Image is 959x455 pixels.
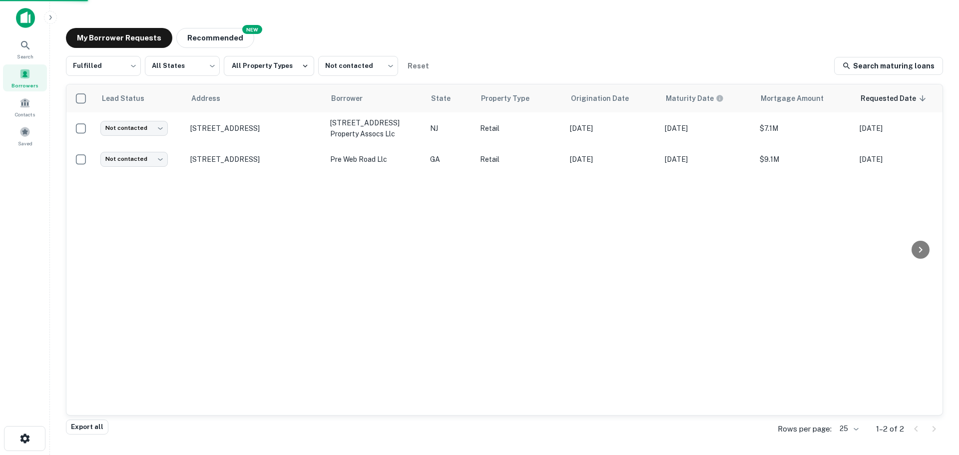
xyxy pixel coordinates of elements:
p: Retail [480,123,560,134]
th: Requested Date [855,84,950,112]
p: Retail [480,154,560,165]
a: Saved [3,122,47,149]
p: GA [430,154,470,165]
th: Origination Date [565,84,660,112]
iframe: Chat Widget [909,375,959,423]
p: [DATE] [570,154,655,165]
button: My Borrower Requests [66,28,172,48]
span: Address [191,92,233,104]
span: Origination Date [571,92,642,104]
div: Maturity dates displayed may be estimated. Please contact the lender for the most accurate maturi... [666,93,724,104]
th: Borrower [325,84,425,112]
div: 25 [836,422,860,436]
button: Recommended [176,28,254,48]
span: Maturity dates displayed may be estimated. Please contact the lender for the most accurate maturi... [666,93,737,104]
span: Mortgage Amount [761,92,837,104]
button: Export all [66,420,108,435]
img: capitalize-icon.png [16,8,35,28]
p: [STREET_ADDRESS] property assocs llc [330,117,420,139]
span: Contacts [15,110,35,118]
span: Property Type [481,92,542,104]
a: Borrowers [3,64,47,91]
th: Property Type [475,84,565,112]
p: [STREET_ADDRESS] [190,124,320,133]
p: NJ [430,123,470,134]
p: [DATE] [665,154,750,165]
p: pre web road llc [330,154,420,165]
div: Fulfilled [66,53,141,79]
p: 1–2 of 2 [876,423,904,435]
span: Borrowers [11,81,38,89]
div: Not contacted [318,53,398,79]
div: All States [145,53,220,79]
p: [DATE] [665,123,750,134]
h6: Maturity Date [666,93,714,104]
span: Saved [18,139,32,147]
span: Borrower [331,92,376,104]
button: Reset [402,56,434,76]
th: Lead Status [95,84,185,112]
span: Lead Status [101,92,157,104]
span: State [431,92,464,104]
div: NEW [242,25,262,34]
p: Rows per page: [778,423,832,435]
span: Search [17,52,33,60]
a: Search [3,35,47,62]
th: Maturity dates displayed may be estimated. Please contact the lender for the most accurate maturi... [660,84,755,112]
button: All Property Types [224,56,314,76]
a: Search maturing loans [834,57,943,75]
th: Mortgage Amount [755,84,855,112]
p: [DATE] [860,154,945,165]
p: [STREET_ADDRESS] [190,155,320,164]
p: $9.1M [760,154,850,165]
th: State [425,84,475,112]
p: [DATE] [570,123,655,134]
p: [DATE] [860,123,945,134]
span: Requested Date [861,92,929,104]
a: Contacts [3,93,47,120]
div: Not contacted [100,152,168,166]
p: $7.1M [760,123,850,134]
div: Not contacted [100,121,168,135]
th: Address [185,84,325,112]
